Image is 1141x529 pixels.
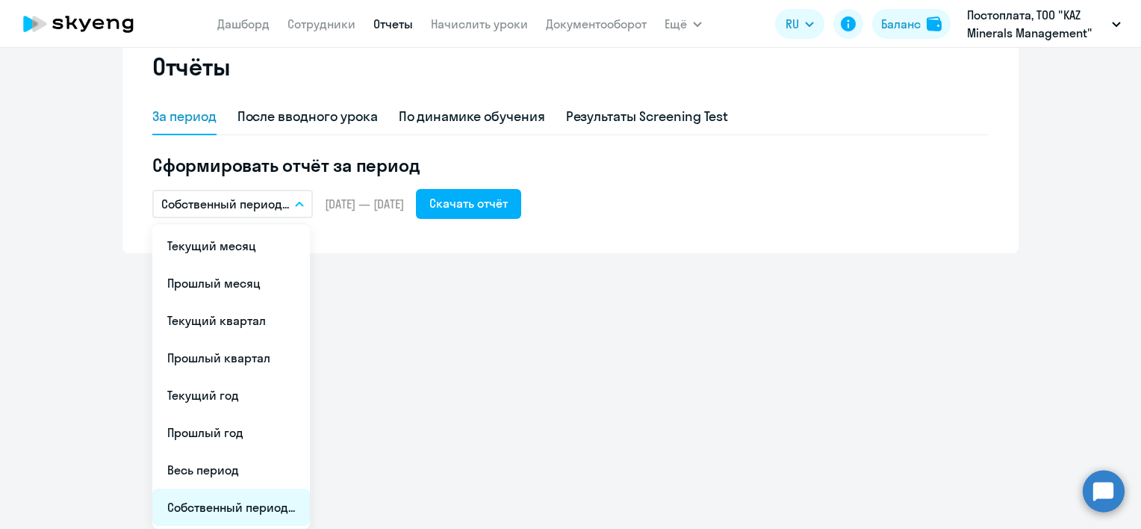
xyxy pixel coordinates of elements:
p: Собственный период... [161,195,289,213]
button: Балансbalance [872,9,951,39]
button: Скачать отчёт [416,189,521,219]
div: После вводного урока [237,107,378,126]
ul: Ещё [152,224,310,529]
div: Скачать отчёт [429,194,508,212]
div: По динамике обучения [399,107,545,126]
p: Постоплата, ТОО "KAZ Minerals Management" [967,6,1106,42]
button: Собственный период... [152,190,313,218]
a: Документооборот [546,16,647,31]
span: Ещё [665,15,687,33]
a: Отчеты [373,16,413,31]
div: За период [152,107,217,126]
span: [DATE] — [DATE] [325,196,404,212]
span: RU [786,15,799,33]
button: RU [775,9,824,39]
a: Сотрудники [287,16,355,31]
h5: Сформировать отчёт за период [152,153,989,177]
button: Ещё [665,9,702,39]
a: Начислить уроки [431,16,528,31]
h2: Отчёты [152,52,230,81]
div: Баланс [881,15,921,33]
a: Дашборд [217,16,270,31]
img: balance [927,16,942,31]
button: Постоплата, ТОО "KAZ Minerals Management" [960,6,1128,42]
div: Результаты Screening Test [566,107,729,126]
